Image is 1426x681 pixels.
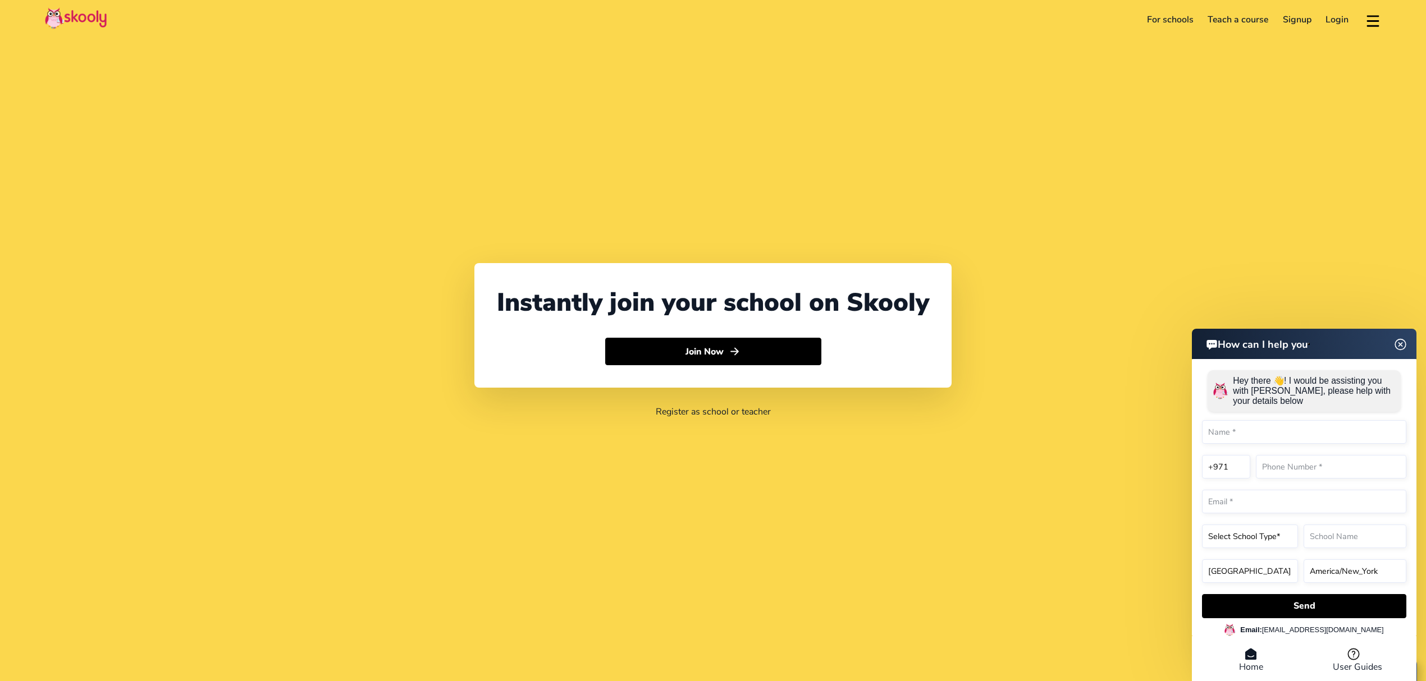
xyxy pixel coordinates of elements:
a: Login [1319,11,1356,29]
div: Instantly join your school on Skooly [497,286,929,320]
a: Register as school or teacher [656,406,771,418]
img: Skooly [45,7,107,29]
button: Join Nowarrow forward outline [605,338,821,366]
ion-icon: arrow forward outline [729,346,741,357]
a: Signup [1276,11,1319,29]
a: For schools [1140,11,1201,29]
button: menu outline [1365,11,1381,29]
a: Teach a course [1200,11,1276,29]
